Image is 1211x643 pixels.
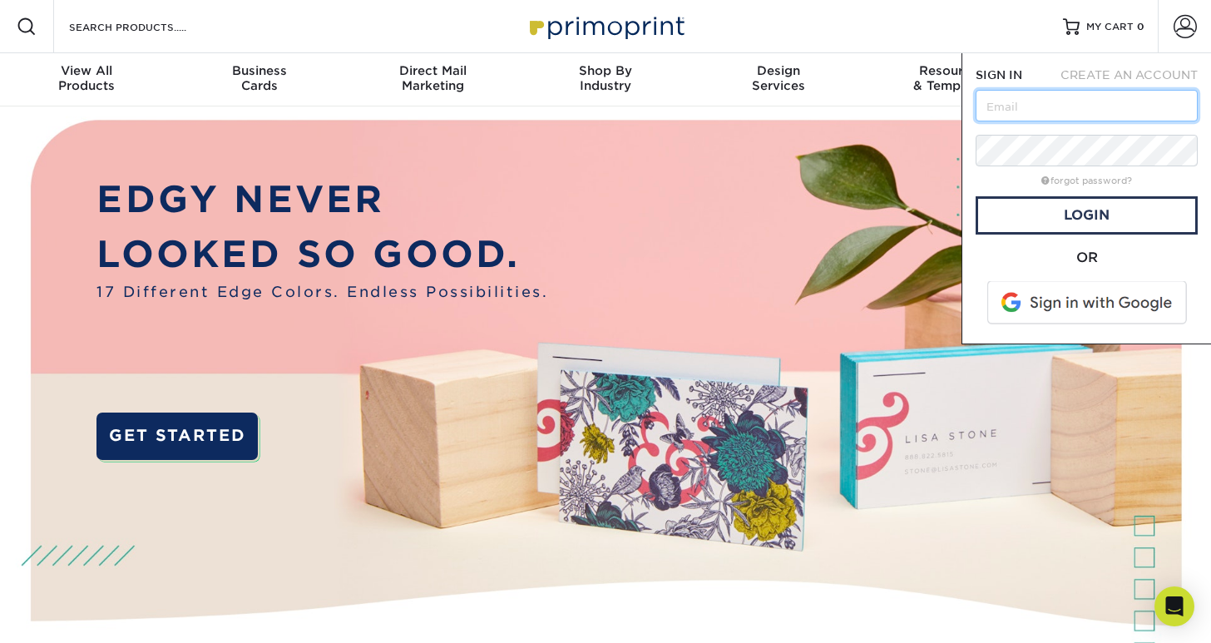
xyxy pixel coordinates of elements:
a: DesignServices [692,53,865,106]
div: & Templates [865,63,1038,93]
input: Email [976,90,1198,121]
span: Direct Mail [346,63,519,78]
div: Cards [173,63,346,93]
span: Resources [865,63,1038,78]
p: LOOKED SO GOOD. [96,227,548,282]
div: Marketing [346,63,519,93]
input: SEARCH PRODUCTS..... [67,17,230,37]
img: Primoprint [522,8,689,44]
span: Business [173,63,346,78]
a: forgot password? [1041,176,1132,186]
span: SIGN IN [976,68,1022,82]
span: CREATE AN ACCOUNT [1060,68,1198,82]
a: Login [976,196,1198,235]
a: BusinessCards [173,53,346,106]
div: Services [692,63,865,93]
span: 17 Different Edge Colors. Endless Possibilities. [96,281,548,303]
span: 0 [1137,21,1144,32]
div: Industry [519,63,692,93]
span: MY CART [1086,20,1134,34]
a: GET STARTED [96,413,258,460]
a: Resources& Templates [865,53,1038,106]
span: Shop By [519,63,692,78]
a: Shop ByIndustry [519,53,692,106]
a: Direct MailMarketing [346,53,519,106]
div: OR [976,248,1198,268]
p: EDGY NEVER [96,172,548,227]
div: Open Intercom Messenger [1154,586,1194,626]
span: Design [692,63,865,78]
